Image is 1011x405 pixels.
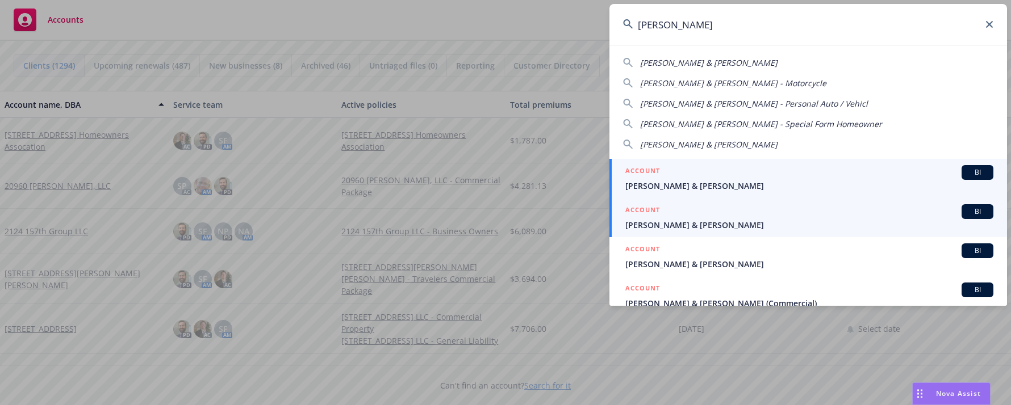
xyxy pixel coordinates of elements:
span: [PERSON_NAME] & [PERSON_NAME] (Commercial) [625,297,993,309]
span: BI [966,246,989,256]
a: ACCOUNTBI[PERSON_NAME] & [PERSON_NAME] [609,237,1007,276]
div: Drag to move [913,383,927,404]
span: [PERSON_NAME] & [PERSON_NAME] [625,180,993,192]
span: [PERSON_NAME] & [PERSON_NAME] - Personal Auto / Vehicl [640,98,868,109]
a: ACCOUNTBI[PERSON_NAME] & [PERSON_NAME] [609,198,1007,237]
h5: ACCOUNT [625,204,660,218]
span: Nova Assist [936,389,981,398]
button: Nova Assist [912,382,991,405]
h5: ACCOUNT [625,243,660,257]
span: [PERSON_NAME] & [PERSON_NAME] [625,219,993,231]
span: [PERSON_NAME] & [PERSON_NAME] - Special Form Homeowner [640,119,882,129]
span: BI [966,167,989,178]
input: Search... [609,4,1007,45]
span: [PERSON_NAME] & [PERSON_NAME] [640,139,778,150]
span: [PERSON_NAME] & [PERSON_NAME] [625,258,993,270]
a: ACCOUNTBI[PERSON_NAME] & [PERSON_NAME] (Commercial) [609,276,1007,315]
span: BI [966,206,989,217]
a: ACCOUNTBI[PERSON_NAME] & [PERSON_NAME] [609,159,1007,198]
span: [PERSON_NAME] & [PERSON_NAME] - Motorcycle [640,78,826,88]
span: BI [966,285,989,295]
span: [PERSON_NAME] & [PERSON_NAME] [640,57,778,68]
h5: ACCOUNT [625,282,660,296]
h5: ACCOUNT [625,165,660,179]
